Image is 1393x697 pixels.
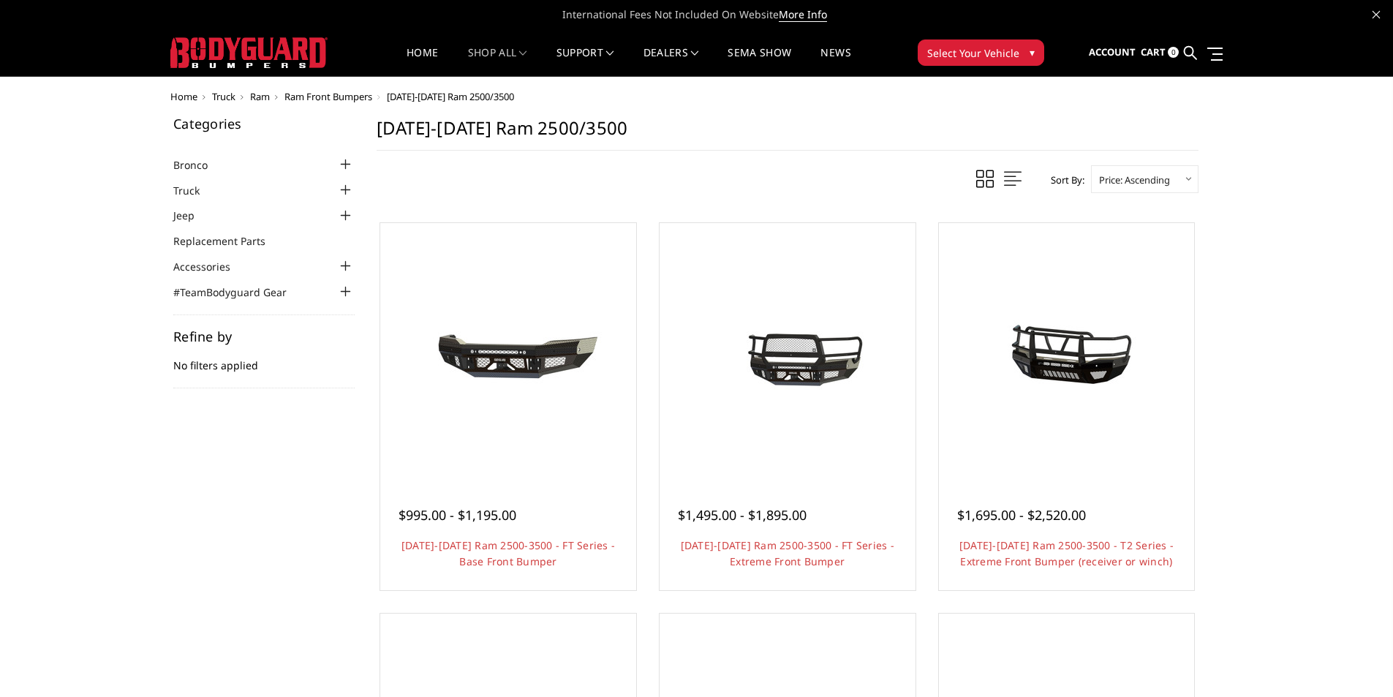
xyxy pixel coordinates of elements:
h5: Categories [173,117,355,130]
span: Select Your Vehicle [927,45,1019,61]
span: ▾ [1030,45,1035,60]
a: [DATE]-[DATE] Ram 2500-3500 - FT Series - Extreme Front Bumper [681,538,894,568]
a: Account [1089,33,1136,72]
span: $995.00 - $1,195.00 [399,506,516,524]
a: More Info [779,7,827,22]
a: #TeamBodyguard Gear [173,285,305,300]
a: Ram [250,90,270,103]
a: Jeep [173,208,213,223]
a: Bronco [173,157,226,173]
img: 2019-2025 Ram 2500-3500 - FT Series - Base Front Bumper [391,296,625,406]
img: BODYGUARD BUMPERS [170,37,328,68]
a: Accessories [173,259,249,274]
a: Cart 0 [1141,33,1179,72]
span: $1,495.00 - $1,895.00 [678,506,807,524]
a: [DATE]-[DATE] Ram 2500-3500 - FT Series - Base Front Bumper [401,538,615,568]
a: 2019-2026 Ram 2500-3500 - T2 Series - Extreme Front Bumper (receiver or winch) 2019-2026 Ram 2500... [943,227,1191,475]
span: Account [1089,45,1136,59]
button: Select Your Vehicle [918,39,1044,66]
span: Cart [1141,45,1166,59]
span: [DATE]-[DATE] Ram 2500/3500 [387,90,514,103]
a: Replacement Parts [173,233,284,249]
a: Home [407,48,438,76]
span: 0 [1168,47,1179,58]
a: 2019-2026 Ram 2500-3500 - FT Series - Extreme Front Bumper 2019-2026 Ram 2500-3500 - FT Series - ... [663,227,912,475]
a: 2019-2025 Ram 2500-3500 - FT Series - Base Front Bumper [384,227,633,475]
div: No filters applied [173,330,355,388]
a: Ram Front Bumpers [284,90,372,103]
label: Sort By: [1043,169,1084,191]
a: Support [556,48,614,76]
h1: [DATE]-[DATE] Ram 2500/3500 [377,117,1198,151]
a: shop all [468,48,527,76]
a: Truck [173,183,218,198]
img: 2019-2026 Ram 2500-3500 - T2 Series - Extreme Front Bumper (receiver or winch) [949,296,1183,406]
a: [DATE]-[DATE] Ram 2500-3500 - T2 Series - Extreme Front Bumper (receiver or winch) [959,538,1174,568]
a: Truck [212,90,235,103]
a: Dealers [643,48,699,76]
a: Home [170,90,197,103]
span: $1,695.00 - $2,520.00 [957,506,1086,524]
h5: Refine by [173,330,355,343]
a: SEMA Show [728,48,791,76]
a: News [820,48,850,76]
